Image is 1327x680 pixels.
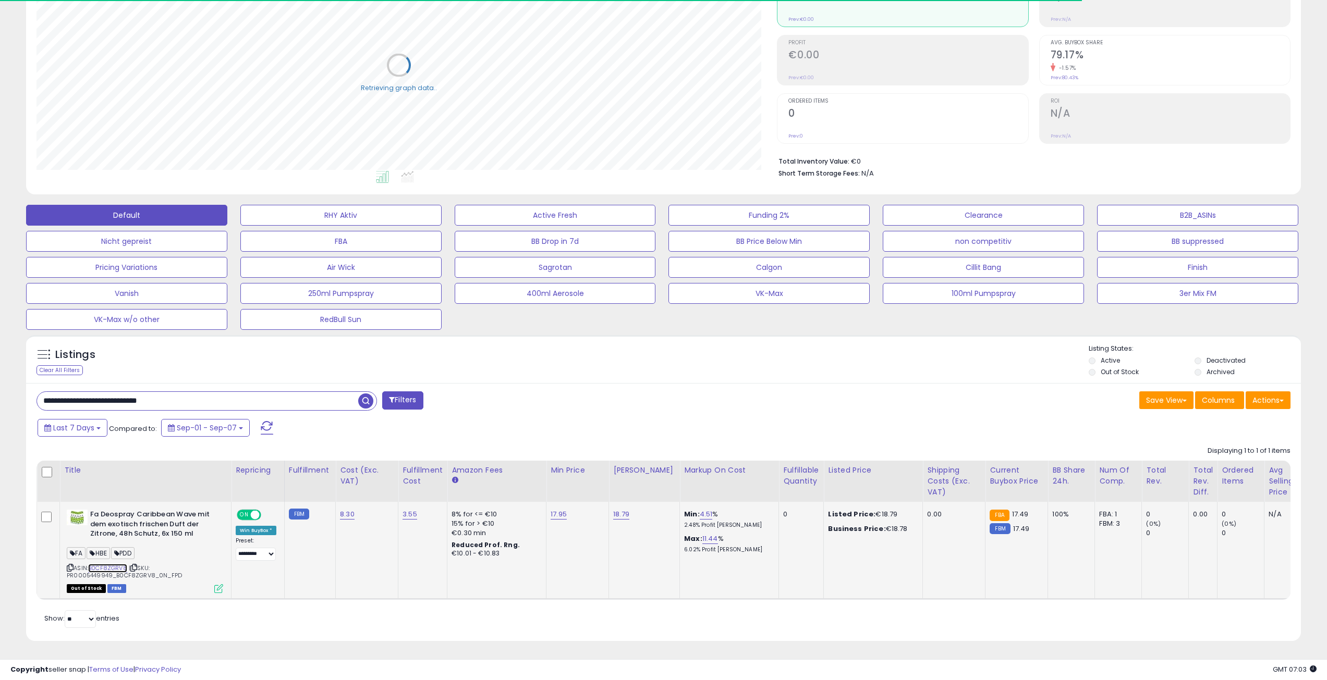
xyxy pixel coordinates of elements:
a: 8.30 [340,509,355,520]
div: % [684,510,771,529]
a: B0CF8ZGRV8 [88,564,127,573]
div: 0 [1146,528,1188,538]
button: 3er Mix FM [1097,283,1298,304]
div: % [684,534,771,553]
small: Prev: 0 [788,133,803,139]
small: FBM [990,523,1010,534]
small: -1.57% [1055,64,1076,72]
div: Total Rev. Diff. [1193,465,1213,498]
div: BB Share 24h. [1052,465,1090,487]
span: FA [67,547,86,559]
button: Active Fresh [455,205,656,226]
span: Compared to: [109,424,157,434]
div: Shipping Costs (Exc. VAT) [927,465,981,498]
p: Listing States: [1089,344,1301,354]
button: Columns [1195,391,1244,409]
strong: Copyright [10,664,48,674]
div: Markup on Cost [684,465,774,476]
div: Listed Price [828,465,918,476]
div: Ordered Items [1222,465,1260,487]
a: 18.79 [613,509,629,520]
button: 400ml Aerosole [455,283,656,304]
div: Cost (Exc. VAT) [340,465,394,487]
button: Finish [1097,257,1298,278]
div: N/A [1269,510,1303,519]
small: Prev: 80.43% [1051,75,1078,81]
div: Preset: [236,537,276,561]
div: Current Buybox Price [990,465,1043,487]
span: Show: entries [44,613,119,623]
button: Nicht gepreist [26,231,227,252]
div: Min Price [551,465,604,476]
button: FBA [240,231,442,252]
div: Avg Selling Price [1269,465,1307,498]
div: [PERSON_NAME] [613,465,675,476]
button: Air Wick [240,257,442,278]
h2: €0.00 [788,49,1028,63]
button: VK-Max [668,283,870,304]
button: Pricing Variations [26,257,227,278]
div: Displaying 1 to 1 of 1 items [1208,446,1291,456]
div: ASIN: [67,510,223,592]
div: Total Rev. [1146,465,1184,487]
div: 0.00 [927,510,977,519]
button: Clearance [883,205,1084,226]
button: BB suppressed [1097,231,1298,252]
div: Amazon Fees [452,465,542,476]
button: Sep-01 - Sep-07 [161,419,250,437]
button: Filters [382,391,423,410]
b: Business Price: [828,524,885,534]
button: RedBull Sun [240,309,442,330]
button: Last 7 Days [38,419,107,437]
button: B2B_ASINs [1097,205,1298,226]
span: FBM [107,584,126,593]
button: Actions [1246,391,1291,409]
span: 2025-09-15 07:03 GMT [1273,664,1317,674]
a: 11.44 [702,534,718,544]
span: 17.49 [1013,524,1030,534]
div: Fulfillment [289,465,331,476]
span: Profit [788,40,1028,46]
button: Save View [1139,391,1194,409]
span: All listings that are currently out of stock and unavailable for purchase on Amazon [67,584,106,593]
div: Fulfillable Quantity [783,465,819,487]
span: HBE [87,547,110,559]
b: Listed Price: [828,509,875,519]
p: 6.02% Profit [PERSON_NAME] [684,546,771,553]
small: Prev: N/A [1051,133,1071,139]
button: Funding 2% [668,205,870,226]
small: (0%) [1146,520,1161,528]
button: non competitiv [883,231,1084,252]
a: Terms of Use [89,664,133,674]
span: Sep-01 - Sep-07 [177,423,237,433]
span: Last 7 Days [53,423,94,433]
small: (0%) [1222,520,1236,528]
span: Avg. Buybox Share [1051,40,1290,46]
b: Short Term Storage Fees: [778,169,860,178]
th: The percentage added to the cost of goods (COGS) that forms the calculator for Min & Max prices. [680,461,779,502]
div: 0 [1222,510,1264,519]
button: 250ml Pumpspray [240,283,442,304]
h2: 0 [788,107,1028,121]
div: €18.79 [828,510,915,519]
div: seller snap | | [10,665,181,675]
button: VK-Max w/o other [26,309,227,330]
a: 3.55 [403,509,417,520]
button: BB Drop in 7d [455,231,656,252]
div: Num of Comp. [1099,465,1137,487]
div: €0.30 min [452,528,538,538]
span: Columns [1202,395,1235,405]
button: Sagrotan [455,257,656,278]
div: 0 [1222,528,1264,538]
div: Title [64,465,227,476]
label: Deactivated [1207,356,1246,365]
div: Repricing [236,465,280,476]
div: 0.00 [1193,510,1209,519]
span: ON [238,511,251,520]
small: FBA [990,510,1009,521]
button: Cillit Bang [883,257,1084,278]
p: 2.48% Profit [PERSON_NAME] [684,522,771,529]
div: 8% for <= €10 [452,510,538,519]
a: 17.95 [551,509,567,520]
span: N/A [861,168,874,178]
